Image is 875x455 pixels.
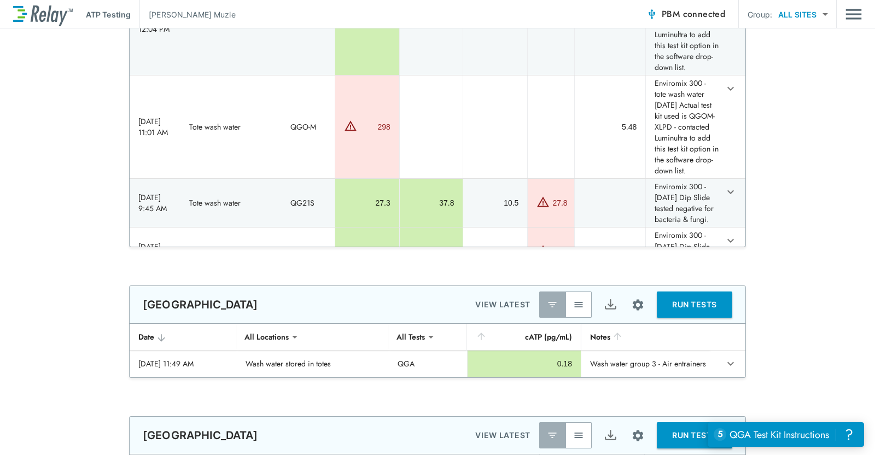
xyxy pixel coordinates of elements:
[138,241,172,263] div: [DATE] 9:27 AM
[552,197,567,208] div: 27.8
[547,430,558,441] img: Latest
[344,197,390,208] div: 27.3
[130,324,745,377] table: sticky table
[657,422,732,448] button: RUN TESTS
[631,298,645,312] img: Settings Icon
[597,291,623,318] button: Export
[143,429,258,442] p: [GEOGRAPHIC_DATA]
[646,9,657,20] img: Connected Icon
[472,197,518,208] div: 10.5
[845,4,862,25] button: Main menu
[721,183,740,201] button: expand row
[597,422,623,448] button: Export
[631,429,645,442] img: Settings Icon
[581,351,710,377] td: Wash water group 3 - Air entrainers
[547,299,558,310] img: Latest
[604,429,617,442] img: Export Icon
[389,326,433,348] div: All Tests
[475,429,530,442] p: VIEW LATEST
[645,75,721,178] td: Enviromix 300 - tote wash water [DATE] Actual test kit used is QGOM-XLPD - contacted Luminultra t...
[282,227,335,276] td: QG21S
[536,244,550,257] img: Warning
[180,75,282,178] td: Tote wash water
[552,247,567,258] div: 14.3
[13,3,73,26] img: LuminUltra Relay
[657,291,732,318] button: RUN TESTS
[573,430,584,441] img: View All
[590,330,701,343] div: Notes
[683,8,726,20] span: connected
[623,421,652,450] button: Site setup
[721,354,740,373] button: expand row
[130,324,237,351] th: Date
[360,121,390,132] div: 298
[584,121,637,132] div: 5.48
[721,79,740,98] button: expand row
[389,351,467,377] td: QGA
[472,247,518,258] div: 10.5
[623,290,652,319] button: Site setup
[409,247,454,258] div: 73.6
[662,7,725,22] span: PBM
[536,195,550,208] img: Warning
[180,179,282,227] td: Tote wash water
[708,422,864,447] iframe: Resource center
[573,299,584,310] img: View All
[143,298,258,311] p: [GEOGRAPHIC_DATA]
[237,351,388,377] td: Wash water stored in totes
[476,358,572,369] div: 0.18
[86,9,131,20] p: ATP Testing
[344,247,390,258] div: 63.0
[748,9,772,20] p: Group:
[282,179,335,227] td: QG21S
[475,298,530,311] p: VIEW LATEST
[721,231,740,250] button: expand row
[409,197,454,208] div: 37.8
[845,4,862,25] img: Drawer Icon
[237,326,296,348] div: All Locations
[476,330,572,343] div: cATP (pg/mL)
[138,116,172,138] div: [DATE] 11:01 AM
[645,179,721,227] td: Enviromix 300 - [DATE] Dip Slide tested negative for bacteria & fungi.
[138,192,172,214] div: [DATE] 9:45 AM
[282,75,335,178] td: QGO-M
[604,298,617,312] img: Export Icon
[149,9,236,20] p: [PERSON_NAME] Muzie
[642,3,730,25] button: PBM connected
[344,119,357,132] img: Warning
[138,358,228,369] div: [DATE] 11:49 AM
[180,227,282,276] td: Tote wash water
[645,227,721,276] td: Enviromix 300 - [DATE] Dip Slide tested negative for bacteria & fungi.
